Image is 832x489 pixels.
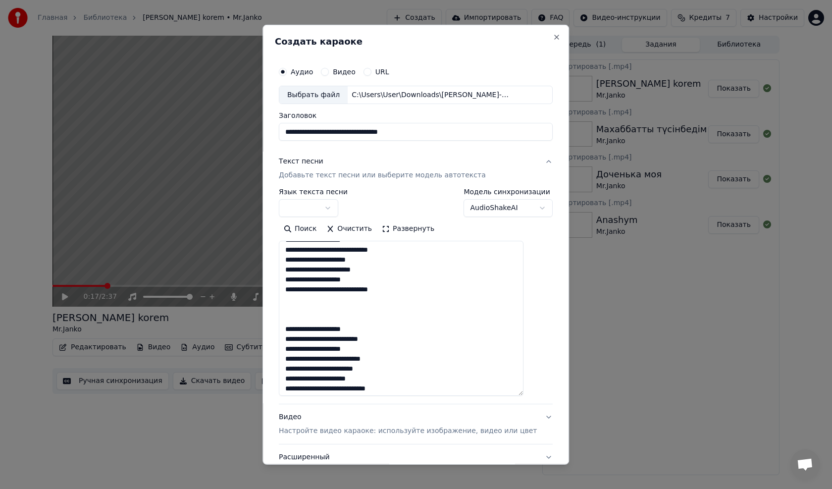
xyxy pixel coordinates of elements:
[275,37,557,46] h2: Создать караоке
[279,221,321,237] button: Поиск
[322,221,377,237] button: Очистить
[375,68,389,75] label: URL
[464,188,553,195] label: Модель синхронизации
[279,188,348,195] label: Язык текста песни
[279,170,486,180] p: Добавьте текст песни или выберите модель автотекста
[333,68,356,75] label: Видео
[279,86,348,104] div: Выбрать файл
[291,68,313,75] label: Аудио
[279,188,553,404] div: Текст песниДобавьте текст песни или выберите модель автотекста
[279,404,553,444] button: ВидеоНастройте видео караоке: используйте изображение, видео или цвет
[348,90,516,100] div: C:\Users\User\Downloads\[PERSON_NAME]-Я могу тебя очень ждать.mp3
[377,221,439,237] button: Развернуть
[279,157,323,166] div: Текст песни
[279,426,537,436] p: Настройте видео караоке: используйте изображение, видео или цвет
[279,112,553,119] label: Заголовок
[279,444,553,470] button: Расширенный
[279,149,553,188] button: Текст песниДобавьте текст песни или выберите модель автотекста
[279,412,537,436] div: Видео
